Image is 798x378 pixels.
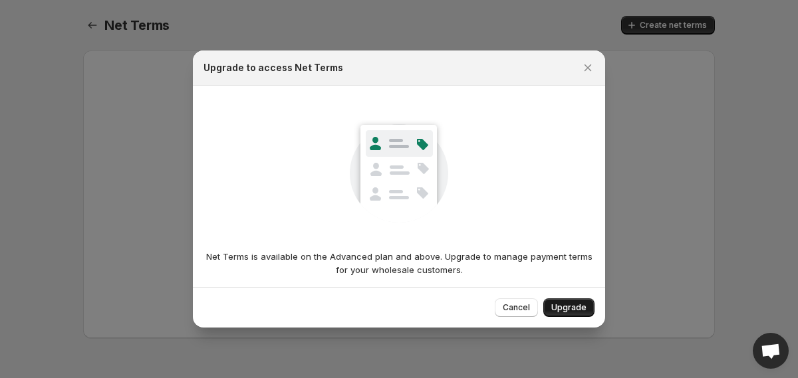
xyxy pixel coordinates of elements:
button: Close [579,58,597,77]
div: Open chat [753,333,789,369]
h2: Upgrade to access Net Terms [203,61,343,74]
p: Net Terms is available on the Advanced plan and above. Upgrade to manage payment terms for your w... [203,250,595,276]
span: Upgrade [551,302,587,313]
button: Cancel [495,298,538,317]
button: Upgrade [543,298,595,317]
span: Cancel [503,302,530,313]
